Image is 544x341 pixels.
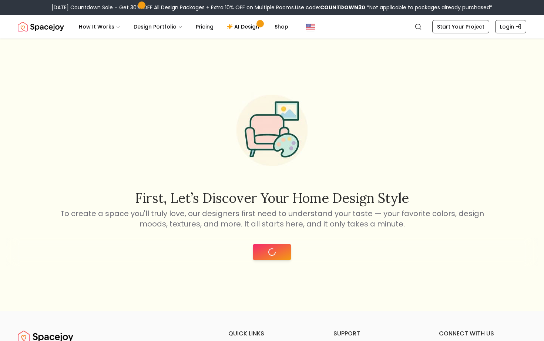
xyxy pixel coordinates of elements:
[221,19,267,34] a: AI Design
[333,329,421,338] h6: support
[432,20,489,33] a: Start Your Project
[228,329,316,338] h6: quick links
[190,19,219,34] a: Pricing
[128,19,188,34] button: Design Portfolio
[18,15,526,39] nav: Global
[73,19,294,34] nav: Main
[18,19,64,34] img: Spacejoy Logo
[59,208,485,229] p: To create a space you'll truly love, our designers first need to understand your taste — your fav...
[59,191,485,205] h2: First, let’s discover your home design style
[439,329,526,338] h6: connect with us
[295,4,365,11] span: Use code:
[320,4,365,11] b: COUNTDOWN30
[73,19,126,34] button: How It Works
[495,20,526,33] a: Login
[306,22,315,31] img: United States
[51,4,493,11] div: [DATE] Countdown Sale – Get 30% OFF All Design Packages + Extra 10% OFF on Multiple Rooms.
[365,4,493,11] span: *Not applicable to packages already purchased*
[18,19,64,34] a: Spacejoy
[225,83,319,178] img: Start Style Quiz Illustration
[269,19,294,34] a: Shop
